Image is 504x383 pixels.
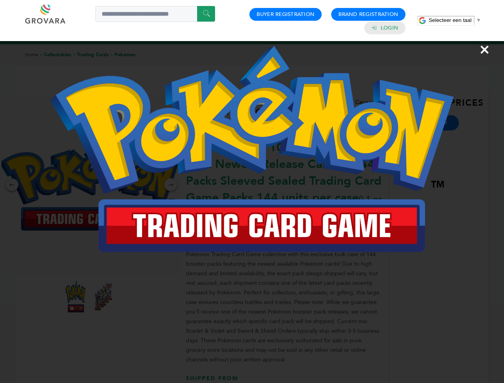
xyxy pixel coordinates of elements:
span: × [479,38,490,61]
a: Brand Registration [338,11,398,18]
a: Buyer Registration [257,11,314,18]
img: Image Preview [50,46,453,252]
a: Selecteer een taal​ [429,17,481,23]
span: Selecteer een taal [429,17,471,23]
span: ▼ [476,17,481,23]
a: Login [381,24,398,32]
input: Search a product or brand... [95,6,215,22]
